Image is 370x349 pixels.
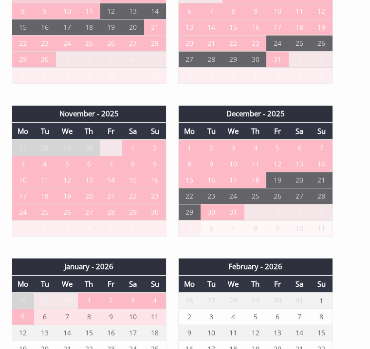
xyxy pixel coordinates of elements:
[78,325,100,341] td: 15
[244,68,266,84] td: 6
[34,293,56,309] td: 30
[311,123,333,140] th: Su
[78,3,100,19] td: 11
[144,293,166,309] td: 4
[244,36,266,52] td: 23
[100,276,122,293] th: Fr
[100,220,122,237] td: 5
[266,172,288,188] td: 19
[222,140,244,156] td: 3
[289,220,311,237] td: 10
[266,68,288,84] td: 7
[12,36,34,52] td: 22
[222,172,244,188] td: 17
[56,293,78,309] td: 31
[78,140,100,156] td: 30
[100,204,122,220] td: 28
[12,140,34,156] td: 27
[266,188,288,204] td: 26
[56,156,78,172] td: 5
[222,123,244,140] th: We
[34,204,56,220] td: 25
[201,156,222,172] td: 9
[178,258,333,275] th: February - 2026
[244,172,266,188] td: 18
[178,123,200,140] th: Mo
[289,276,311,293] th: Sa
[122,188,144,204] td: 22
[56,19,78,36] td: 17
[289,3,311,19] td: 11
[34,36,56,52] td: 23
[289,204,311,220] td: 3
[56,204,78,220] td: 26
[289,309,311,325] td: 7
[311,3,333,19] td: 12
[201,3,222,19] td: 7
[244,123,266,140] th: Th
[289,52,311,68] td: 1
[178,52,200,68] td: 27
[222,36,244,52] td: 22
[34,188,56,204] td: 18
[222,68,244,84] td: 5
[78,19,100,36] td: 18
[12,258,166,275] th: January - 2026
[34,276,56,293] th: Tu
[12,123,34,140] th: Mo
[122,3,144,19] td: 13
[244,3,266,19] td: 9
[201,276,222,293] th: Tu
[12,276,34,293] th: Mo
[100,172,122,188] td: 14
[178,172,200,188] td: 15
[144,309,166,325] td: 11
[34,156,56,172] td: 4
[201,123,222,140] th: Tu
[122,68,144,84] td: 11
[34,325,56,341] td: 13
[201,309,222,325] td: 3
[201,68,222,84] td: 4
[12,220,34,237] td: 1
[122,156,144,172] td: 8
[34,220,56,237] td: 2
[266,52,288,68] td: 31
[201,293,222,309] td: 27
[100,293,122,309] td: 2
[311,172,333,188] td: 21
[34,140,56,156] td: 28
[311,309,333,325] td: 8
[289,140,311,156] td: 6
[34,19,56,36] td: 16
[244,220,266,237] td: 8
[78,309,100,325] td: 8
[289,123,311,140] th: Sa
[122,52,144,68] td: 4
[201,188,222,204] td: 23
[144,3,166,19] td: 14
[56,36,78,52] td: 24
[122,123,144,140] th: Sa
[100,309,122,325] td: 9
[222,204,244,220] td: 31
[201,172,222,188] td: 16
[178,220,200,237] td: 5
[78,36,100,52] td: 25
[56,172,78,188] td: 12
[12,188,34,204] td: 17
[56,325,78,341] td: 14
[144,52,166,68] td: 5
[244,156,266,172] td: 11
[56,276,78,293] th: We
[311,188,333,204] td: 28
[178,276,200,293] th: Mo
[12,3,34,19] td: 8
[289,156,311,172] td: 13
[144,220,166,237] td: 7
[266,19,288,36] td: 17
[122,325,144,341] td: 17
[122,19,144,36] td: 20
[289,172,311,188] td: 20
[144,204,166,220] td: 30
